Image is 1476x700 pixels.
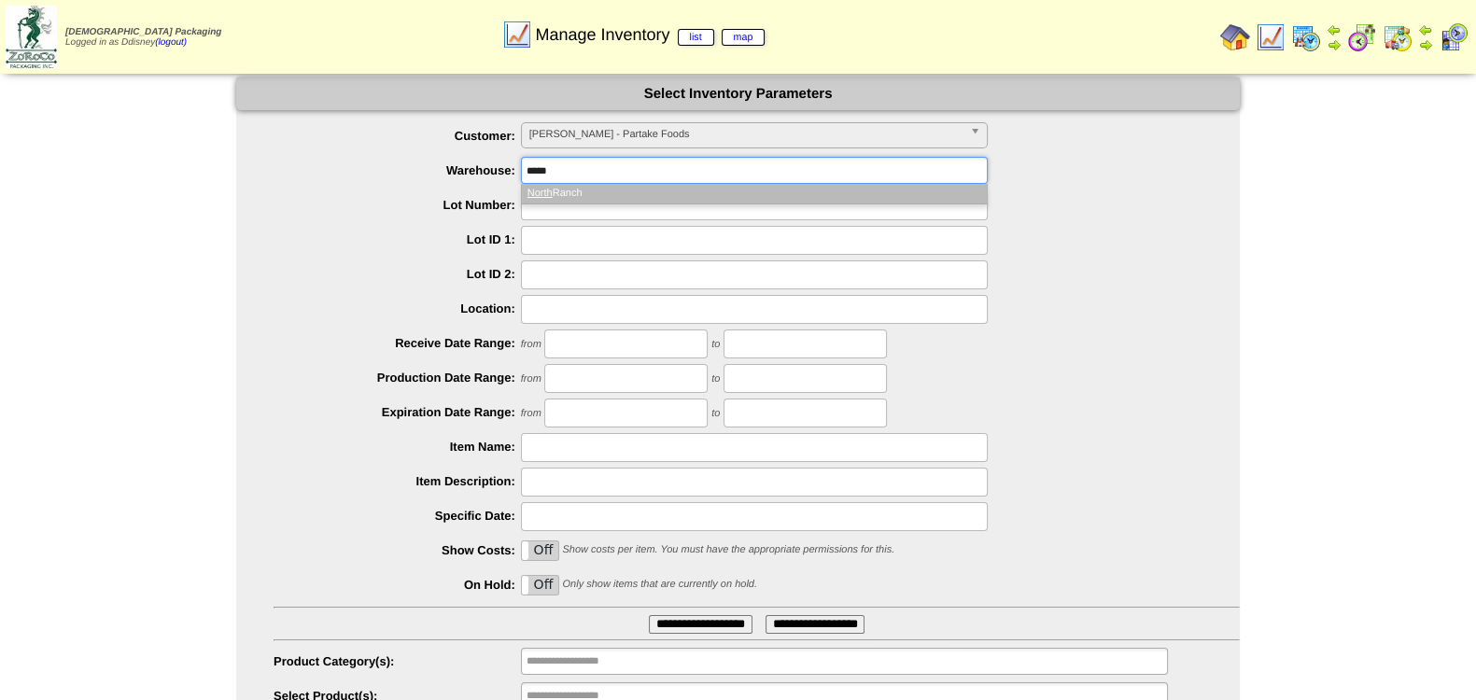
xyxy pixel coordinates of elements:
img: arrowleft.gif [1327,22,1342,37]
a: map [722,29,766,46]
span: Logged in as Ddisney [65,27,221,48]
span: from [521,339,541,350]
label: Off [522,541,558,560]
label: Show Costs: [274,543,521,557]
span: to [711,408,720,419]
img: line_graph.gif [502,20,532,49]
label: Customer: [274,129,521,143]
label: Location: [274,301,521,315]
img: calendarprod.gif [1291,22,1321,52]
span: Only show items that are currently on hold. [562,579,756,590]
span: [DEMOGRAPHIC_DATA] Packaging [65,27,221,37]
img: arrowright.gif [1418,37,1433,52]
label: Off [522,576,558,595]
label: Receive Date Range: [274,336,521,350]
img: line_graph.gif [1256,22,1286,52]
span: [PERSON_NAME] - Partake Foods [529,123,963,146]
img: calendarcustomer.gif [1439,22,1469,52]
label: Specific Date: [274,509,521,523]
span: to [711,339,720,350]
label: Item Name: [274,440,521,454]
span: Manage Inventory [535,25,765,45]
label: Production Date Range: [274,371,521,385]
label: Expiration Date Range: [274,405,521,419]
label: Warehouse: [274,163,521,177]
img: home.gif [1220,22,1250,52]
span: Show costs per item. You must have the appropriate permissions for this. [562,544,894,555]
label: Lot ID 2: [274,267,521,281]
img: arrowright.gif [1327,37,1342,52]
img: arrowleft.gif [1418,22,1433,37]
img: calendarinout.gif [1383,22,1413,52]
a: (logout) [155,37,187,48]
img: calendarblend.gif [1347,22,1377,52]
label: Product Category(s): [274,654,521,668]
div: OnOff [521,540,559,561]
em: North [527,188,553,199]
img: zoroco-logo-small.webp [6,6,57,68]
span: from [521,373,541,385]
span: from [521,408,541,419]
label: Lot Number: [274,198,521,212]
label: Item Description: [274,474,521,488]
div: Select Inventory Parameters [236,77,1240,110]
li: Ranch [522,184,987,203]
label: Lot ID 1: [274,232,521,246]
span: to [711,373,720,385]
a: list [678,29,714,46]
label: On Hold: [274,578,521,592]
div: OnOff [521,575,559,595]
